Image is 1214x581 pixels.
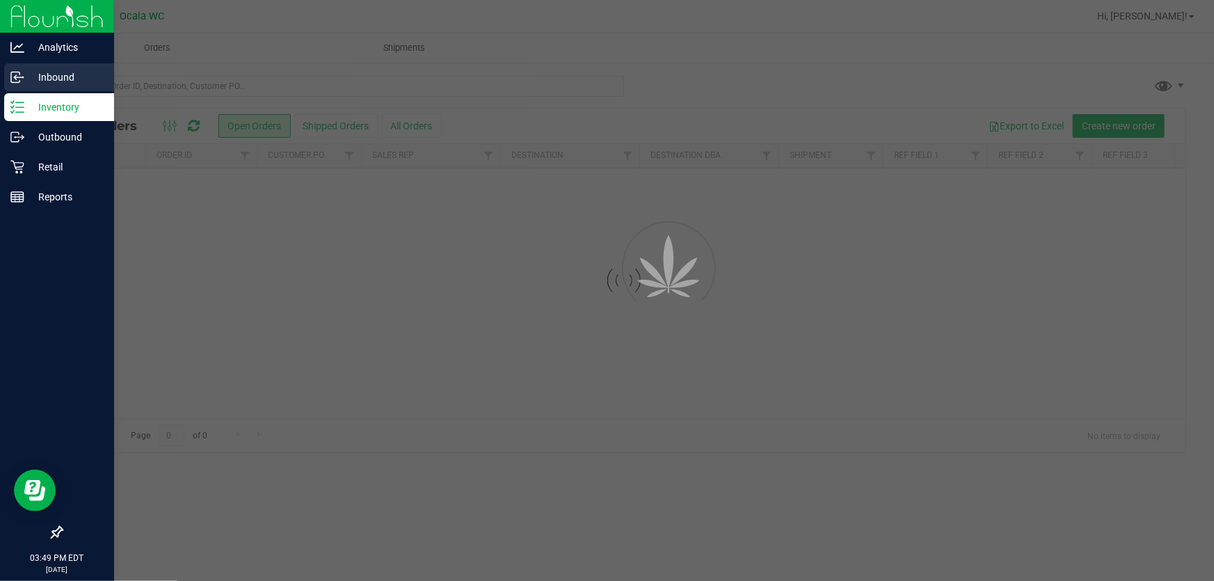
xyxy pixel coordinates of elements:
p: Retail [24,159,108,175]
inline-svg: Inventory [10,100,24,114]
p: [DATE] [6,564,108,575]
iframe: Resource center [14,470,56,511]
p: Outbound [24,129,108,145]
inline-svg: Analytics [10,40,24,54]
inline-svg: Outbound [10,130,24,144]
inline-svg: Inbound [10,70,24,84]
inline-svg: Retail [10,160,24,174]
p: 03:49 PM EDT [6,552,108,564]
p: Inbound [24,69,108,86]
p: Analytics [24,39,108,56]
inline-svg: Reports [10,190,24,204]
p: Inventory [24,99,108,116]
p: Reports [24,189,108,205]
